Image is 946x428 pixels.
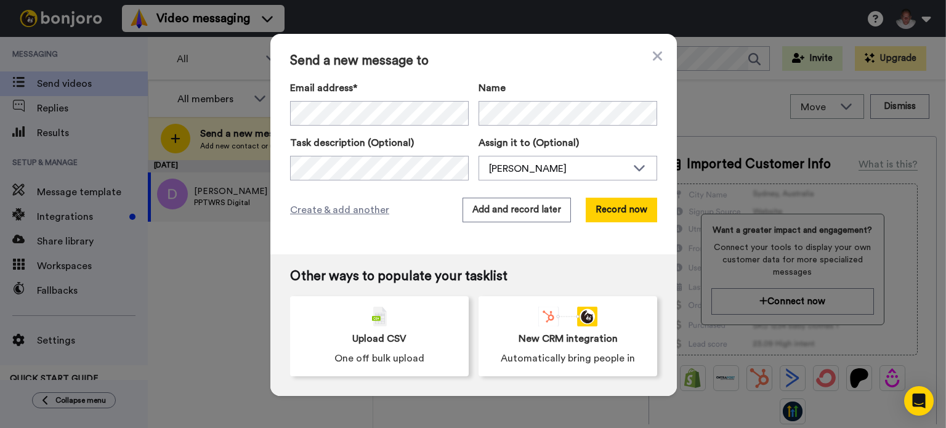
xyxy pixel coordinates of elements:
span: Create & add another [290,203,389,217]
span: Other ways to populate your tasklist [290,269,657,284]
div: animation [538,307,597,326]
label: Email address* [290,81,469,95]
span: Send a new message to [290,54,657,68]
span: Automatically bring people in [501,351,635,366]
button: Add and record later [463,198,571,222]
span: Upload CSV [352,331,406,346]
img: csv-grey.png [372,307,387,326]
label: Task description (Optional) [290,135,469,150]
div: Open Intercom Messenger [904,386,934,416]
label: Assign it to (Optional) [479,135,657,150]
span: One off bulk upload [334,351,424,366]
button: Record now [586,198,657,222]
span: New CRM integration [519,331,618,346]
div: [PERSON_NAME] [489,161,627,176]
span: Name [479,81,506,95]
